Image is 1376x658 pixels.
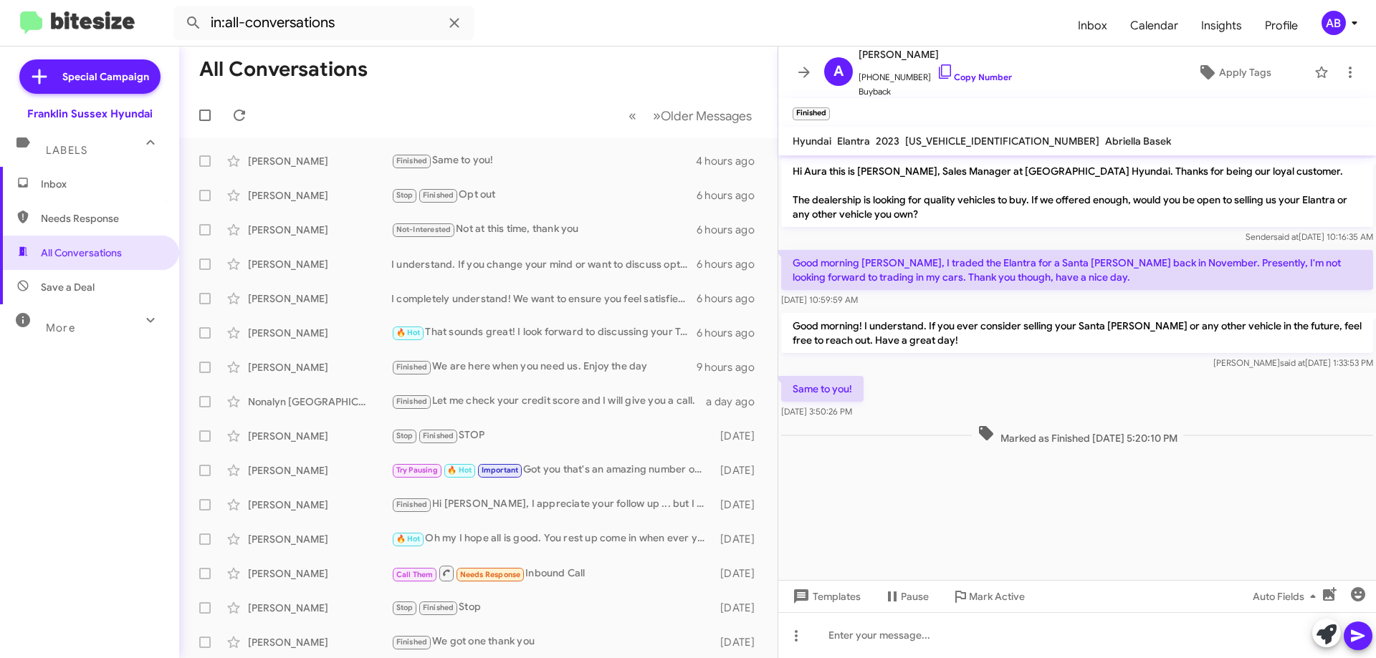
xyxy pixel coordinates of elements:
[396,397,428,406] span: Finished
[248,188,391,203] div: [PERSON_NAME]
[661,108,752,124] span: Older Messages
[19,59,161,94] a: Special Campaign
[1309,11,1360,35] button: AB
[713,566,766,581] div: [DATE]
[1280,357,1305,368] span: said at
[391,599,713,616] div: Stop
[837,135,870,147] span: Elantra
[706,395,766,409] div: a day ago
[859,46,1012,63] span: [PERSON_NAME]
[713,635,766,649] div: [DATE]
[46,144,87,157] span: Labels
[781,376,864,402] p: Same to you!
[940,584,1036,609] button: Mark Active
[1246,231,1373,242] span: Sender [DATE] 10:16:35 AM
[901,584,929,609] span: Pause
[905,135,1099,147] span: [US_VEHICLE_IDENTIFICATION_NUMBER]
[1213,357,1373,368] span: [PERSON_NAME] [DATE] 1:33:53 PM
[697,223,766,237] div: 6 hours ago
[396,362,428,372] span: Finished
[1253,584,1322,609] span: Auto Fields
[697,326,766,340] div: 6 hours ago
[1241,584,1333,609] button: Auto Fields
[697,257,766,271] div: 6 hours ago
[872,584,940,609] button: Pause
[396,534,421,543] span: 🔥 Hot
[423,603,454,612] span: Finished
[391,496,713,513] div: Hi [PERSON_NAME], I appreciate your follow up ... but I did buy a 2025 Tucson SEL Convenience AWD...
[396,570,434,579] span: Call Them
[620,101,645,130] button: Previous
[396,465,438,475] span: Try Pausing
[41,246,122,260] span: All Conversations
[248,601,391,615] div: [PERSON_NAME]
[173,6,474,40] input: Search
[396,225,451,234] span: Not-Interested
[629,107,636,125] span: «
[248,154,391,168] div: [PERSON_NAME]
[62,69,149,84] span: Special Campaign
[713,429,766,443] div: [DATE]
[396,431,414,440] span: Stop
[1190,5,1253,47] a: Insights
[248,291,391,306] div: [PERSON_NAME]
[396,328,421,337] span: 🔥 Hot
[1219,59,1271,85] span: Apply Tags
[859,84,1012,99] span: Buyback
[697,360,766,374] div: 9 hours ago
[248,532,391,546] div: [PERSON_NAME]
[696,154,766,168] div: 4 hours ago
[391,221,697,238] div: Not at this time, thank you
[876,135,899,147] span: 2023
[713,532,766,546] div: [DATE]
[248,429,391,443] div: [PERSON_NAME]
[859,63,1012,84] span: [PHONE_NUMBER]
[653,107,661,125] span: »
[46,321,75,334] span: More
[396,500,428,509] span: Finished
[778,584,872,609] button: Templates
[391,257,697,271] div: I understand. If you change your mind or want to discuss options, feel free to reach out anytime....
[713,463,766,478] div: [DATE]
[937,72,1012,82] a: Copy Number
[1066,5,1119,47] a: Inbox
[396,603,414,612] span: Stop
[391,564,713,582] div: Inbound Call
[621,101,760,130] nav: Page navigation example
[248,257,391,271] div: [PERSON_NAME]
[391,291,697,306] div: I completely understand! We want to ensure you feel satisfied with any offer. Would you like to s...
[1105,135,1171,147] span: Abriella Basek
[248,360,391,374] div: [PERSON_NAME]
[41,211,163,226] span: Needs Response
[396,637,428,647] span: Finished
[27,107,153,121] div: Franklin Sussex Hyundai
[1160,59,1307,85] button: Apply Tags
[1119,5,1190,47] a: Calendar
[248,566,391,581] div: [PERSON_NAME]
[460,570,521,579] span: Needs Response
[1253,5,1309,47] a: Profile
[697,188,766,203] div: 6 hours ago
[790,584,861,609] span: Templates
[391,462,713,478] div: Got you that's an amazing number on it. give me a shout when your back up id like to see there wo...
[781,158,1373,227] p: Hi Aura this is [PERSON_NAME], Sales Manager at [GEOGRAPHIC_DATA] Hyundai. Thanks for being our l...
[447,465,472,475] span: 🔥 Hot
[41,177,163,191] span: Inbox
[833,60,844,83] span: A
[781,406,852,417] span: [DATE] 3:50:26 PM
[423,190,454,200] span: Finished
[793,135,831,147] span: Hyundai
[781,294,858,305] span: [DATE] 10:59:59 AM
[969,584,1025,609] span: Mark Active
[391,187,697,203] div: Opt out
[396,190,414,200] span: Stop
[391,427,713,444] div: STOP
[248,463,391,478] div: [PERSON_NAME]
[713,498,766,512] div: [DATE]
[248,395,391,409] div: Nonalyn [GEOGRAPHIC_DATA]
[199,58,368,81] h1: All Conversations
[391,359,697,375] div: We are here when you need us. Enjoy the day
